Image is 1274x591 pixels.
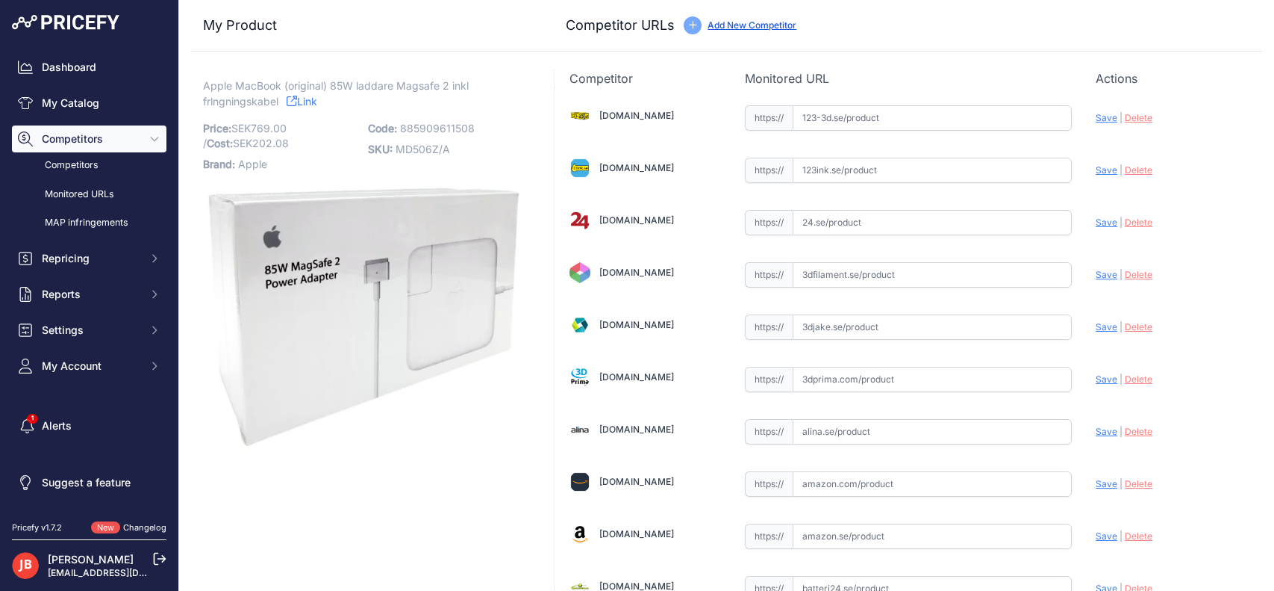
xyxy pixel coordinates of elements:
[123,522,166,533] a: Changelog
[12,281,166,308] button: Reports
[12,182,166,208] a: Monitored URLs
[251,122,287,134] span: 769.00
[599,162,674,173] a: [DOMAIN_NAME]
[12,54,166,81] a: Dashboard
[1125,164,1152,176] span: Delete
[599,214,674,226] a: [DOMAIN_NAME]
[1096,426,1117,437] span: Save
[1096,269,1117,280] span: Save
[599,528,674,539] a: [DOMAIN_NAME]
[793,471,1072,497] input: amazon.com/product
[1096,478,1117,489] span: Save
[599,319,674,330] a: [DOMAIN_NAME]
[203,137,289,149] span: / SEK
[1120,478,1122,489] span: |
[42,287,140,302] span: Reports
[42,359,140,374] span: My Account
[793,315,1072,340] input: 3djake.se/product
[745,210,793,235] span: https://
[400,122,475,134] span: 885909611508
[793,367,1072,392] input: 3dprima.com/product
[793,262,1072,288] input: 3dfilament.se/product
[1120,426,1122,437] span: |
[12,245,166,272] button: Repricing
[1125,269,1152,280] span: Delete
[238,158,267,170] span: Apple
[793,210,1072,235] input: 24.se/product
[599,267,674,278] a: [DOMAIN_NAME]
[1125,112,1152,123] span: Delete
[1096,374,1117,385] span: Save
[91,522,120,534] span: New
[12,90,166,117] a: My Catalog
[203,15,524,36] h3: My Product
[708,19,796,31] a: Add New Competitor
[599,110,674,121] a: [DOMAIN_NAME]
[12,317,166,344] button: Settings
[569,69,721,87] p: Competitor
[12,54,166,504] nav: Sidebar
[12,353,166,380] button: My Account
[1096,69,1247,87] p: Actions
[252,137,289,149] span: 202.08
[1120,217,1122,228] span: |
[12,210,166,236] a: MAP infringements
[287,92,317,111] a: Link
[12,152,166,179] a: Competitors
[793,524,1072,549] input: amazon.se/product
[12,469,166,496] a: Suggest a feature
[1125,478,1152,489] span: Delete
[599,371,674,383] a: [DOMAIN_NAME]
[1096,217,1117,228] span: Save
[42,251,140,266] span: Repricing
[203,158,235,170] span: Brand:
[368,122,397,134] span: Code:
[1120,269,1122,280] span: |
[745,158,793,183] span: https://
[12,412,166,439] a: Alerts
[745,69,1072,87] p: Monitored URL
[745,262,793,288] span: https://
[1125,530,1152,542] span: Delete
[745,105,793,131] span: https://
[1125,426,1152,437] span: Delete
[745,471,793,497] span: https://
[793,419,1072,445] input: alina.se/product
[745,315,793,340] span: https://
[793,105,1072,131] input: 123-3d.se/product
[599,424,674,435] a: [DOMAIN_NAME]
[1120,321,1122,332] span: |
[42,131,140,146] span: Competitors
[1096,530,1117,542] span: Save
[1096,164,1117,176] span: Save
[1125,321,1152,332] span: Delete
[745,419,793,445] span: https://
[12,15,119,30] img: Pricefy Logo
[48,553,134,566] a: [PERSON_NAME]
[1120,112,1122,123] span: |
[1120,374,1122,385] span: |
[207,137,233,149] span: Cost:
[203,118,359,154] p: SEK
[745,367,793,392] span: https://
[203,122,231,134] span: Price:
[396,143,450,155] span: MD506Z/A
[368,143,393,155] span: SKU:
[42,323,140,338] span: Settings
[1096,321,1117,332] span: Save
[48,567,204,578] a: [EMAIL_ADDRESS][DOMAIN_NAME]
[1096,112,1117,123] span: Save
[566,15,675,36] h3: Competitor URLs
[599,476,674,487] a: [DOMAIN_NAME]
[12,522,62,534] div: Pricefy v1.7.2
[12,126,166,152] button: Competitors
[1120,164,1122,176] span: |
[1125,374,1152,385] span: Delete
[1120,530,1122,542] span: |
[745,524,793,549] span: https://
[203,76,469,111] span: Apple MacBook (original) 85W laddare Magsafe 2 inkl frlngningskabel
[1125,217,1152,228] span: Delete
[793,158,1072,183] input: 123ink.se/product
